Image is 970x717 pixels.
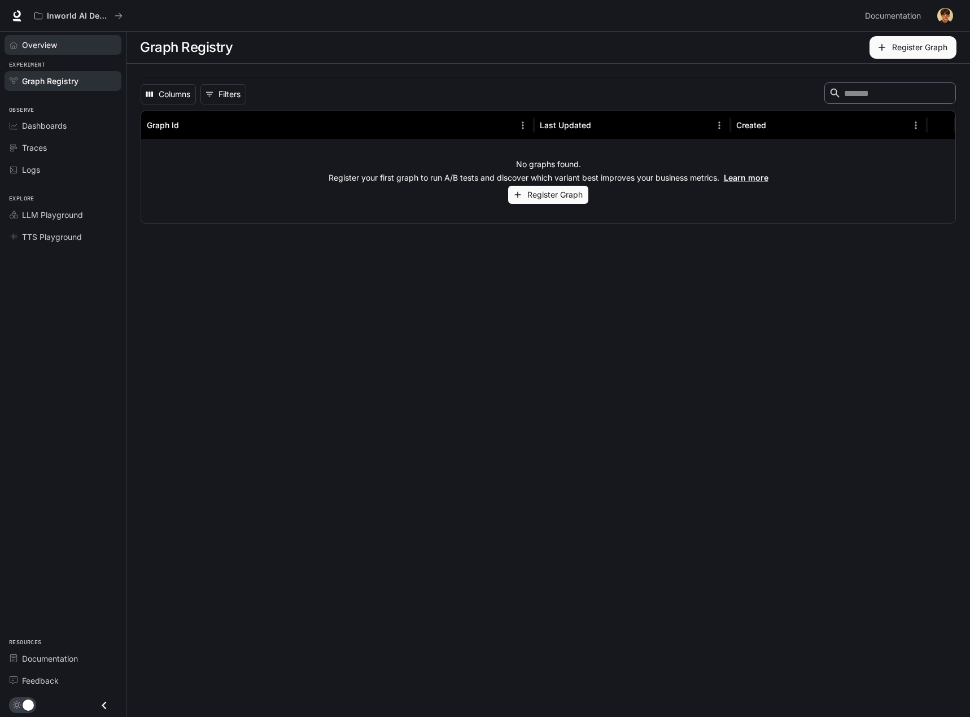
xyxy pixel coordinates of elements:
div: Created [736,120,766,130]
button: All workspaces [29,5,128,27]
span: Overview [22,39,57,51]
h1: Graph Registry [140,36,233,59]
span: Traces [22,142,47,154]
button: Sort [767,117,784,134]
a: Logs [5,160,121,180]
a: LLM Playground [5,205,121,225]
a: Overview [5,35,121,55]
span: TTS Playground [22,231,82,243]
span: Logs [22,164,40,176]
span: Graph Registry [22,75,78,87]
button: Close drawer [91,694,117,717]
button: Menu [514,117,531,134]
img: User avatar [937,8,953,24]
a: Documentation [860,5,929,27]
div: Last Updated [540,120,591,130]
span: LLM Playground [22,209,83,221]
button: Show filters [200,84,246,104]
a: Graph Registry [5,71,121,91]
span: Dark mode toggle [23,698,34,711]
a: Learn more [724,173,768,182]
button: Register Graph [869,36,956,59]
a: Traces [5,138,121,158]
p: Register your first graph to run A/B tests and discover which variant best improves your business... [329,172,768,183]
a: Dashboards [5,116,121,135]
button: User avatar [934,5,956,27]
a: Feedback [5,671,121,690]
div: Search [824,82,956,106]
span: Documentation [865,9,921,23]
button: Menu [907,117,924,134]
button: Sort [592,117,609,134]
button: Select columns [141,84,196,104]
span: Documentation [22,653,78,664]
a: Documentation [5,649,121,668]
span: Dashboards [22,120,67,132]
p: No graphs found. [516,159,581,170]
span: Feedback [22,675,59,687]
button: Sort [180,117,197,134]
a: TTS Playground [5,227,121,247]
button: Menu [711,117,728,134]
div: Graph Id [147,120,179,130]
button: Register Graph [508,186,588,204]
p: Inworld AI Demos [47,11,110,21]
